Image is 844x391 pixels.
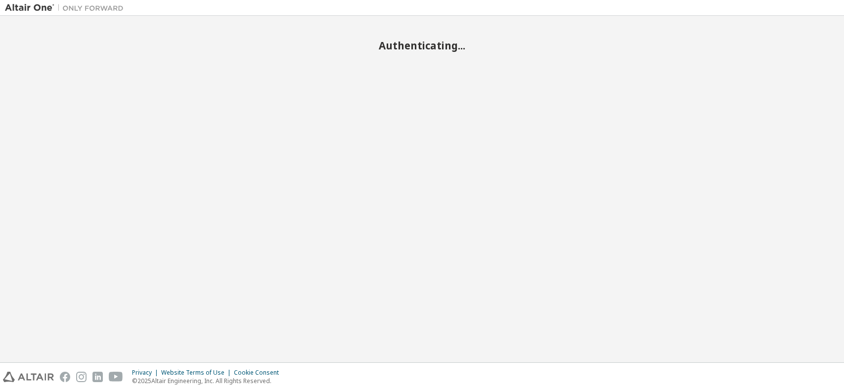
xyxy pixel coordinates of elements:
[60,372,70,382] img: facebook.svg
[234,369,285,377] div: Cookie Consent
[3,372,54,382] img: altair_logo.svg
[92,372,103,382] img: linkedin.svg
[5,3,129,13] img: Altair One
[132,369,161,377] div: Privacy
[161,369,234,377] div: Website Terms of Use
[5,39,839,52] h2: Authenticating...
[109,372,123,382] img: youtube.svg
[132,377,285,385] p: © 2025 Altair Engineering, Inc. All Rights Reserved.
[76,372,87,382] img: instagram.svg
